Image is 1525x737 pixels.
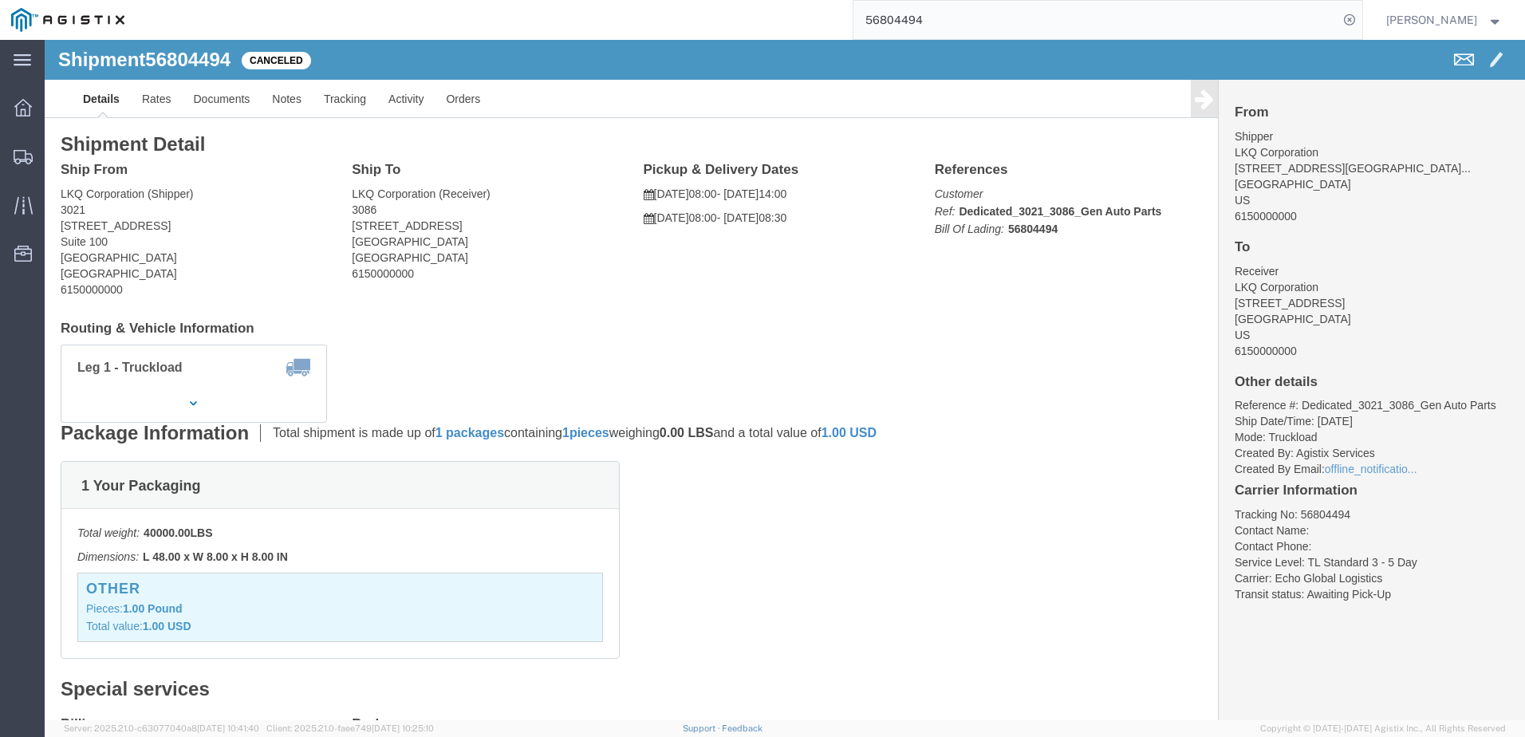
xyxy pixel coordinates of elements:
[64,723,259,733] span: Server: 2025.21.0-c63077040a8
[266,723,434,733] span: Client: 2025.21.0-faee749
[853,1,1338,39] input: Search for shipment number, reference number
[722,723,762,733] a: Feedback
[372,723,434,733] span: [DATE] 10:25:10
[683,723,723,733] a: Support
[197,723,259,733] span: [DATE] 10:41:40
[11,8,124,32] img: logo
[1385,10,1503,30] button: [PERSON_NAME]
[1386,11,1477,29] span: Nathan Seeley
[1260,722,1506,735] span: Copyright © [DATE]-[DATE] Agistix Inc., All Rights Reserved
[45,40,1525,720] iframe: FS Legacy Container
